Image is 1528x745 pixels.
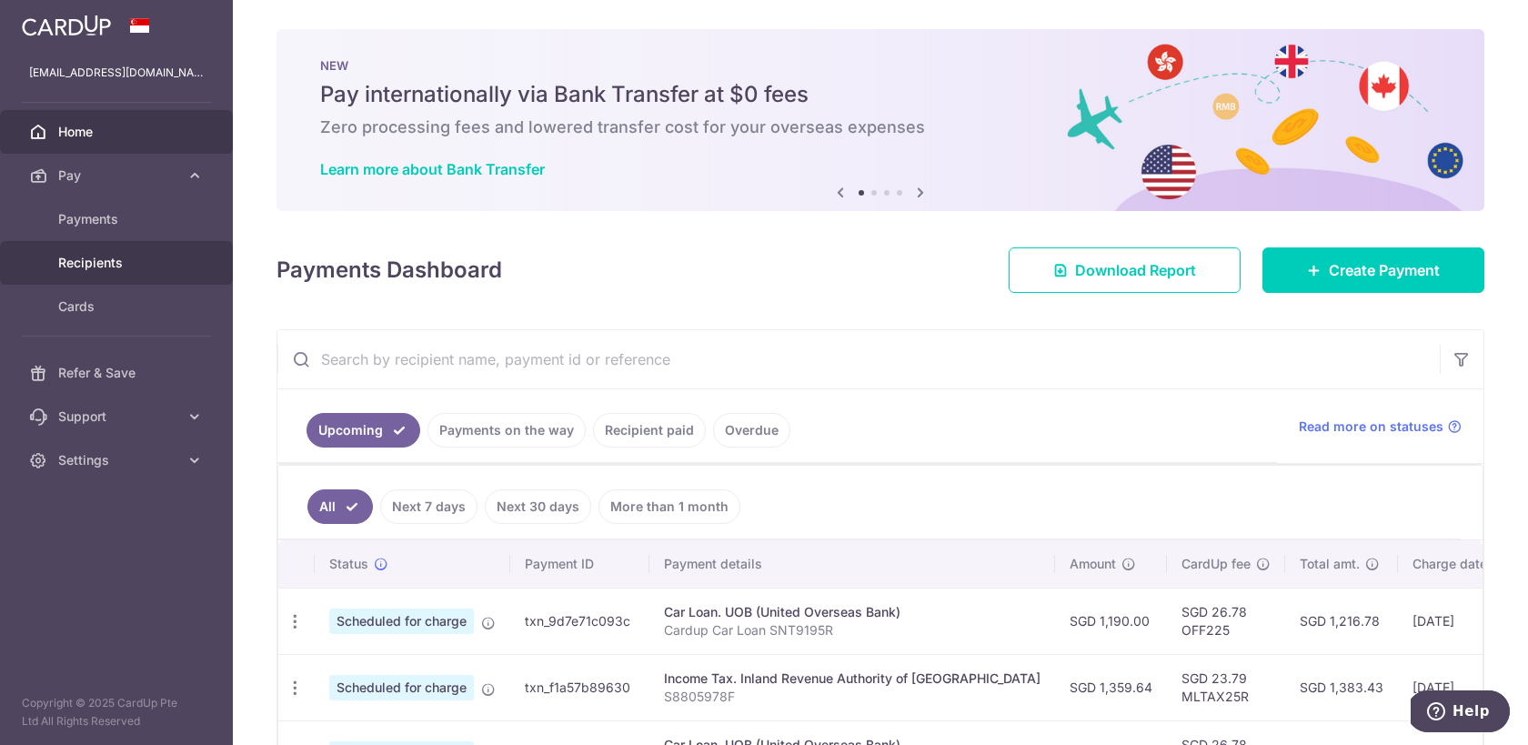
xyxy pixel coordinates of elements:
[1300,555,1360,573] span: Total amt.
[649,540,1055,588] th: Payment details
[329,555,368,573] span: Status
[320,80,1441,109] h5: Pay internationally via Bank Transfer at $0 fees
[1329,259,1440,281] span: Create Payment
[1070,555,1116,573] span: Amount
[510,540,649,588] th: Payment ID
[1299,418,1443,436] span: Read more on statuses
[485,489,591,524] a: Next 30 days
[58,364,178,382] span: Refer & Save
[1167,588,1285,654] td: SGD 26.78 OFF225
[1055,654,1167,720] td: SGD 1,359.64
[29,64,204,82] p: [EMAIL_ADDRESS][DOMAIN_NAME]
[320,116,1441,138] h6: Zero processing fees and lowered transfer cost for your overseas expenses
[1181,555,1251,573] span: CardUp fee
[276,29,1484,211] img: Bank transfer banner
[307,413,420,448] a: Upcoming
[320,58,1441,73] p: NEW
[276,254,502,287] h4: Payments Dashboard
[320,160,545,178] a: Learn more about Bank Transfer
[713,413,790,448] a: Overdue
[510,654,649,720] td: txn_f1a57b89630
[58,451,178,469] span: Settings
[1412,555,1487,573] span: Charge date
[1055,588,1167,654] td: SGD 1,190.00
[58,408,178,426] span: Support
[1167,654,1285,720] td: SGD 23.79 MLTAX25R
[1285,654,1398,720] td: SGD 1,383.43
[58,166,178,185] span: Pay
[1398,654,1522,720] td: [DATE]
[380,489,477,524] a: Next 7 days
[58,123,178,141] span: Home
[593,413,706,448] a: Recipient paid
[1009,247,1241,293] a: Download Report
[427,413,586,448] a: Payments on the way
[1075,259,1196,281] span: Download Report
[598,489,740,524] a: More than 1 month
[22,15,111,36] img: CardUp
[1398,588,1522,654] td: [DATE]
[1285,588,1398,654] td: SGD 1,216.78
[664,669,1040,688] div: Income Tax. Inland Revenue Authority of [GEOGRAPHIC_DATA]
[510,588,649,654] td: txn_9d7e71c093c
[42,13,79,29] span: Help
[1299,418,1462,436] a: Read more on statuses
[1411,690,1510,736] iframe: Opens a widget where you can find more information
[277,330,1440,388] input: Search by recipient name, payment id or reference
[664,621,1040,639] p: Cardup Car Loan SNT9195R
[58,210,178,228] span: Payments
[307,489,373,524] a: All
[329,609,474,634] span: Scheduled for charge
[329,675,474,700] span: Scheduled for charge
[58,297,178,316] span: Cards
[58,254,178,272] span: Recipients
[1262,247,1484,293] a: Create Payment
[664,688,1040,706] p: S8805978F
[664,603,1040,621] div: Car Loan. UOB (United Overseas Bank)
